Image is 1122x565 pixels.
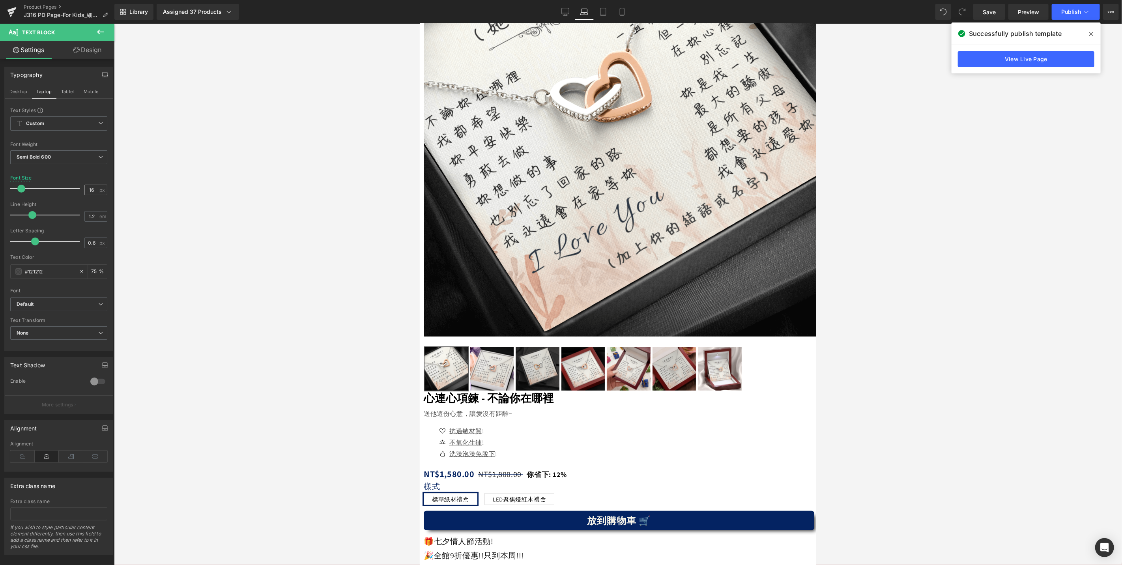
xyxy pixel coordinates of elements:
img: 心連心項鍊 - 不論你在哪裡 [142,324,185,367]
div: Text Shadow [10,357,45,369]
div: Letter Spacing [10,228,107,234]
button: Desktop [5,85,32,98]
i: Default [17,301,34,308]
span: Text Block [22,29,55,36]
a: New Library [114,4,153,20]
b: None [17,330,29,336]
span: Publish [1061,9,1081,15]
div: Open Intercom Messenger [1095,538,1114,557]
div: Font [10,288,107,294]
span: LED聚焦燈紅木禮盒 [73,470,126,481]
a: Desktop [556,4,575,20]
div: % [88,265,107,279]
img: 心連心項鍊 - 不論你在哪裡 [278,324,322,367]
img: 心連心項鍊 - 不論你在哪裡 [5,324,49,367]
a: Preview [1008,4,1049,20]
div: Extra class name [10,499,107,504]
button: Tablet [56,85,79,98]
p: ! [30,425,78,436]
div: Text Styles [10,107,107,113]
p: ! [30,413,78,425]
span: Save [983,8,996,16]
span: Library [129,8,148,15]
a: Laptop [575,4,594,20]
label: 樣式 [4,458,395,470]
input: Color [25,267,75,276]
span: Successfully publish template [969,29,1062,38]
span: 標準紙材禮盒 [12,470,49,481]
div: Alignment [10,441,107,447]
p: More settings [42,401,73,408]
iframe: To enrich screen reader interactions, please activate Accessibility in Grammarly extension settings [420,24,816,565]
button: Undo [935,4,951,20]
a: Mobile [613,4,632,20]
b: Custom [26,120,44,127]
button: Laptop [32,85,56,98]
font: 🎁七夕情人節活動! [4,513,73,523]
span: 你省下: [107,446,131,455]
div: Assigned 37 Products [163,8,233,16]
button: 放到購物車 🛒 [4,487,395,507]
div: Alignment [10,421,37,432]
div: Font Size [10,175,32,181]
button: More settings [5,395,113,414]
a: Design [59,41,116,59]
span: em [99,214,106,219]
span: 12% [133,446,147,455]
img: 心連心項鍊 - 不論你在哪裡 [187,324,231,367]
span: J316 PD Page-For Kids_細部內容優化_[DATE] [24,12,99,18]
u: 洗澡泡澡免脫下 [30,426,75,434]
img: 心連心項鍊 - 不論你在哪裡 [50,324,94,367]
div: Enable [10,378,82,386]
div: Extra class name [10,478,55,489]
span: Preview [1018,8,1039,16]
b: Semi Bold 600 [17,154,51,160]
a: View Live Page [958,51,1094,67]
img: 心連心項鍊 - 不論你在哪裡 [96,324,140,367]
a: Tablet [594,4,613,20]
button: Mobile [79,85,103,98]
div: If you wish to style particular content element differently, then use this field to add a class n... [10,524,107,555]
a: 心連心項鍊 - 不論你在哪裡 [4,368,134,381]
button: More [1103,4,1119,20]
span: px [99,187,106,193]
u: 不氧化生鏽 [30,415,62,423]
button: Redo [954,4,970,20]
a: Product Pages [24,4,114,10]
div: Typography [10,67,43,78]
div: To enrich screen reader interactions, please activate Accessibility in Grammarly extension settings [4,511,395,539]
u: 抗過敏材質 [30,403,62,412]
span: px [99,240,106,245]
img: 心連心項鍊 - 不論你在哪裡 [233,324,277,367]
span: NT$1,800.00 [58,445,102,456]
button: Publish [1052,4,1100,20]
div: Text Color [10,254,107,260]
p: 送他這份心意，讓愛沒有距離~ [4,385,395,396]
p: ! [30,402,78,413]
font: 🎉全館9折優惠!!只到本周!!! [4,527,105,537]
span: NT$1,580.00 [4,445,55,456]
div: Font Weight [10,142,107,147]
div: Line Height [10,202,107,207]
div: Text Transform [10,318,107,323]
